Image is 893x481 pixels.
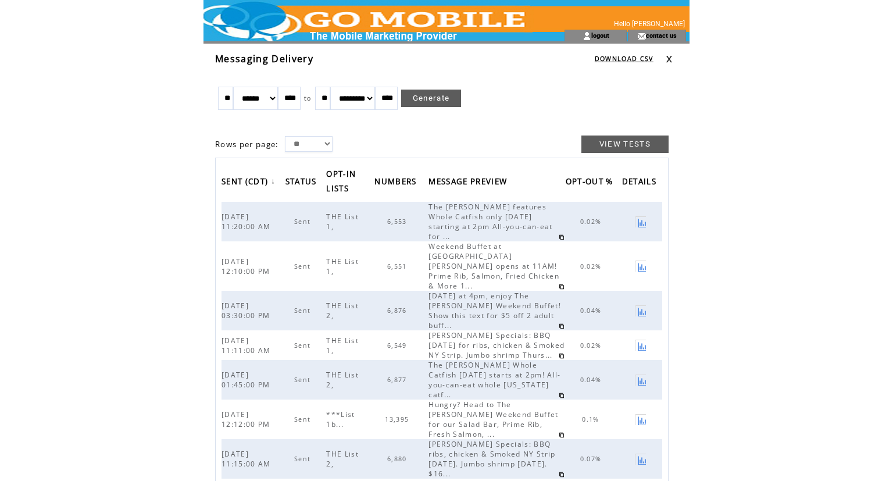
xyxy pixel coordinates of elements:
[428,400,558,439] span: Hungry? Head to The [PERSON_NAME] Weekend Buffet for our Salad Bar, Prime Rib, Fresh Salmon, ...
[294,341,313,350] span: Sent
[428,291,561,330] span: [DATE] at 4pm, enjoy The [PERSON_NAME] Weekend Buffet! Show this text for $5 off 2 adult buff...
[566,173,619,192] a: OPT-OUT %
[387,262,410,270] span: 6,551
[304,94,312,102] span: to
[326,370,359,390] span: THE List 2,
[614,20,685,28] span: Hello [PERSON_NAME]
[285,173,320,193] span: STATUS
[428,173,513,192] a: MESSAGE PREVIEW
[326,301,359,320] span: THE List 2,
[582,415,602,423] span: 0.1%
[387,341,410,350] span: 6,549
[222,256,273,276] span: [DATE] 12:10:00 PM
[387,218,410,226] span: 6,553
[222,173,278,192] a: SENT (CDT)↓
[428,330,565,360] span: [PERSON_NAME] Specials: BBQ [DATE] for ribs, chicken & Smoked NY Strip. Jumbo shrimp Thurs...
[222,370,273,390] span: [DATE] 01:45:00 PM
[580,376,605,384] span: 0.04%
[222,212,274,231] span: [DATE] 11:20:00 AM
[374,173,422,192] a: NUMBERS
[591,31,609,39] a: logout
[285,173,323,192] a: STATUS
[326,336,359,355] span: THE List 1,
[580,262,605,270] span: 0.02%
[222,409,273,429] span: [DATE] 12:12:00 PM
[622,173,659,193] span: DETAILS
[215,52,313,65] span: Messaging Delivery
[222,301,273,320] span: [DATE] 03:30:00 PM
[581,136,669,153] a: VIEW TESTS
[326,166,356,199] span: OPT-IN LISTS
[294,262,313,270] span: Sent
[387,376,410,384] span: 6,877
[294,376,313,384] span: Sent
[580,307,605,315] span: 0.04%
[222,173,271,193] span: SENT (CDT)
[326,449,359,469] span: THE List 2,
[222,336,274,355] span: [DATE] 11:11:00 AM
[387,455,410,463] span: 6,880
[566,173,616,193] span: OPT-OUT %
[580,341,605,350] span: 0.02%
[374,173,419,193] span: NUMBERS
[294,218,313,226] span: Sent
[215,139,279,149] span: Rows per page:
[401,90,462,107] a: Generate
[428,202,552,241] span: The [PERSON_NAME] features Whole Catfish only [DATE] starting at 2pm All-you-can-eat for ...
[294,307,313,315] span: Sent
[222,449,274,469] span: [DATE] 11:15:00 AM
[428,360,560,400] span: The [PERSON_NAME] Whole Catfish [DATE] starts at 2pm! All-you-can-eat whole [US_STATE] catf...
[294,455,313,463] span: Sent
[646,31,677,39] a: contact us
[595,55,653,63] a: DOWNLOAD CSV
[387,307,410,315] span: 6,876
[583,31,591,41] img: account_icon.gif
[580,218,605,226] span: 0.02%
[637,31,646,41] img: contact_us_icon.gif
[428,241,559,291] span: Weekend Buffet at [GEOGRAPHIC_DATA][PERSON_NAME] opens at 11AM! Prime Rib, Salmon, Fried Chicken ...
[326,256,359,276] span: THE List 1,
[294,415,313,423] span: Sent
[428,173,510,193] span: MESSAGE PREVIEW
[385,415,412,423] span: 13,395
[428,439,555,479] span: [PERSON_NAME] Specials: BBQ ribs, chicken & Smoked NY Strip [DATE]. Jumbo shrimp [DATE]. $16...
[580,455,605,463] span: 0.07%
[326,212,359,231] span: THE List 1,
